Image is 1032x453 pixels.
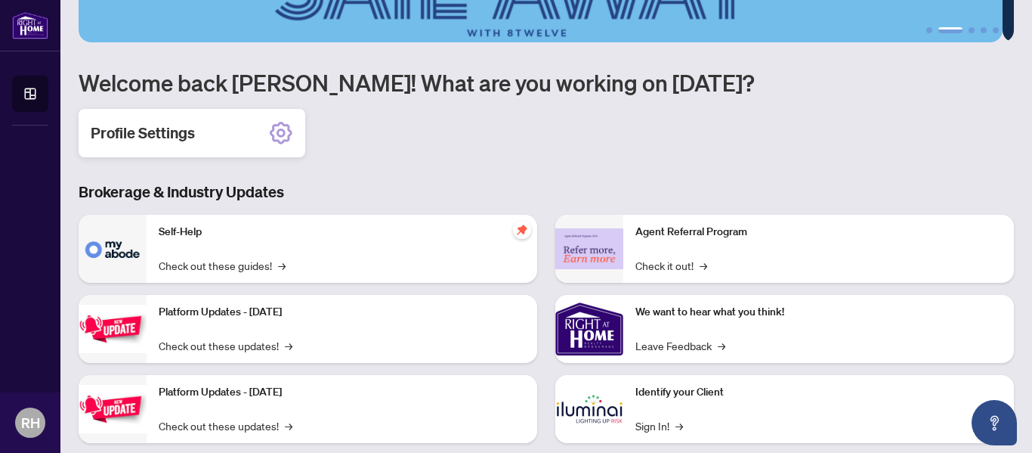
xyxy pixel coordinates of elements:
[926,27,932,33] button: 1
[635,257,707,274] a: Check it out!→
[969,27,975,33] button: 3
[79,385,147,433] img: Platform Updates - July 8, 2025
[635,224,1002,240] p: Agent Referral Program
[635,337,725,354] a: Leave Feedback→
[635,304,1002,321] p: We want to hear what you think!
[555,375,623,443] img: Identify your Client
[79,305,147,352] img: Platform Updates - July 21, 2025
[79,182,1014,203] h3: Brokerage & Industry Updates
[159,304,525,321] p: Platform Updates - [DATE]
[635,384,1002,401] p: Identify your Client
[159,224,525,240] p: Self-Help
[700,257,707,274] span: →
[79,215,147,283] img: Self-Help
[635,417,683,434] a: Sign In!→
[993,27,999,33] button: 5
[938,27,962,33] button: 2
[12,11,48,39] img: logo
[21,412,40,433] span: RH
[675,417,683,434] span: →
[159,337,292,354] a: Check out these updates!→
[159,384,525,401] p: Platform Updates - [DATE]
[285,417,292,434] span: →
[79,68,1014,97] h1: Welcome back [PERSON_NAME]! What are you working on [DATE]?
[278,257,286,274] span: →
[285,337,292,354] span: →
[159,417,292,434] a: Check out these updates!→
[513,221,531,239] span: pushpin
[555,295,623,363] img: We want to hear what you think!
[91,123,195,144] h2: Profile Settings
[981,27,987,33] button: 4
[555,228,623,270] img: Agent Referral Program
[159,257,286,274] a: Check out these guides!→
[718,337,725,354] span: →
[972,400,1017,445] button: Open asap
